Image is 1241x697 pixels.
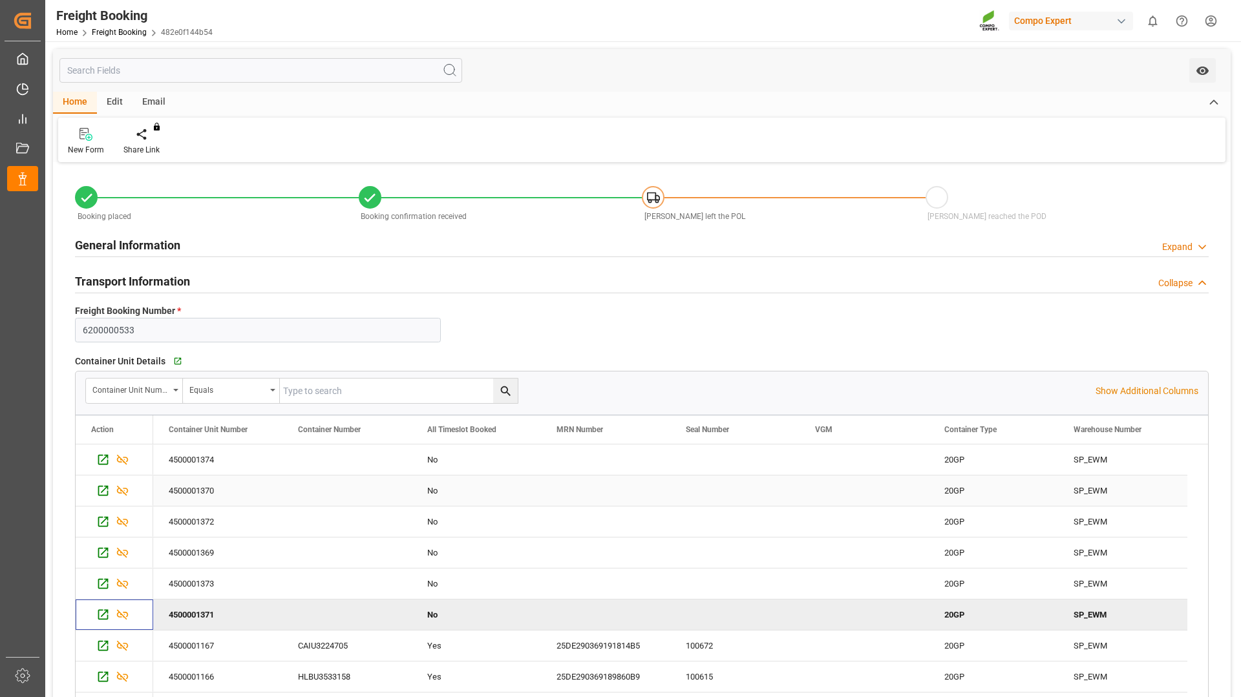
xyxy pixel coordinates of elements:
[153,599,282,630] div: 4500001371
[153,475,282,506] div: 4500001370
[944,600,1043,630] div: 20GP
[1167,6,1196,36] button: Help Center
[686,425,729,434] span: Seal Number
[76,661,153,692] div: Press SPACE to select this row.
[153,537,1187,568] div: Press SPACE to select this row.
[153,568,282,599] div: 4500001373
[153,537,282,568] div: 4500001369
[153,475,1187,506] div: Press SPACE to select this row.
[53,92,97,114] div: Home
[541,661,670,692] div: 25DE290369189860B9
[68,144,104,156] div: New Form
[1096,384,1198,398] p: Show Additional Columns
[944,425,997,434] span: Container Type
[1158,276,1193,290] div: Collapse
[75,236,180,254] h2: General Information
[944,538,1043,568] div: 20GP
[1138,6,1167,36] button: show 0 new notifications
[76,506,153,537] div: Press SPACE to select this row.
[76,537,153,568] div: Press SPACE to select this row.
[1189,58,1216,83] button: open menu
[541,630,670,661] div: 25DE290369191814B5
[427,569,525,599] div: No
[133,92,175,114] div: Email
[76,568,153,599] div: Press SPACE to select this row.
[153,444,1187,475] div: Press SPACE to select this row.
[75,304,181,318] span: Freight Booking Number
[944,445,1043,475] div: 20GP
[76,444,153,475] div: Press SPACE to select this row.
[427,425,496,434] span: All Timeslot Booked
[91,425,114,434] div: Action
[153,599,1187,630] div: Press SPACE to deselect this row.
[153,630,1187,661] div: Press SPACE to select this row.
[1058,444,1187,475] div: SP_EWM
[76,599,153,630] div: Press SPACE to deselect this row.
[56,6,213,25] div: Freight Booking
[59,58,462,83] input: Search Fields
[298,425,361,434] span: Container Number
[153,444,282,475] div: 4500001374
[1074,425,1141,434] span: Warehouse Number
[427,662,525,692] div: Yes
[557,425,603,434] span: MRN Number
[427,631,525,661] div: Yes
[1058,475,1187,506] div: SP_EWM
[427,507,525,537] div: No
[169,425,248,434] span: Container Unit Number
[86,379,183,403] button: open menu
[1058,661,1187,692] div: SP_EWM
[427,600,525,630] div: No
[153,661,1187,692] div: Press SPACE to select this row.
[427,445,525,475] div: No
[427,538,525,568] div: No
[670,661,800,692] div: 100615
[153,661,282,692] div: 4500001166
[76,630,153,661] div: Press SPACE to select this row.
[153,506,282,537] div: 4500001372
[944,569,1043,599] div: 20GP
[1009,12,1133,30] div: Compo Expert
[1058,537,1187,568] div: SP_EWM
[153,506,1187,537] div: Press SPACE to select this row.
[1058,568,1187,599] div: SP_EWM
[56,28,78,37] a: Home
[183,379,280,403] button: open menu
[282,630,412,661] div: CAIU3224705
[1009,8,1138,33] button: Compo Expert
[361,212,467,221] span: Booking confirmation received
[92,381,169,396] div: Container Unit Number
[979,10,1000,32] img: Screenshot%202023-09-29%20at%2010.02.21.png_1712312052.png
[1058,599,1187,630] div: SP_EWM
[75,273,190,290] h2: Transport Information
[92,28,147,37] a: Freight Booking
[427,476,525,506] div: No
[644,212,745,221] span: [PERSON_NAME] left the POL
[1058,630,1187,661] div: SP_EWM
[78,212,131,221] span: Booking placed
[153,568,1187,599] div: Press SPACE to select this row.
[97,92,133,114] div: Edit
[944,631,1043,661] div: 20GP
[153,630,282,661] div: 4500001167
[670,630,800,661] div: 100672
[944,476,1043,506] div: 20GP
[75,355,165,368] span: Container Unit Details
[815,425,833,434] span: VGM
[189,381,266,396] div: Equals
[280,379,518,403] input: Type to search
[1058,506,1187,537] div: SP_EWM
[944,662,1043,692] div: 20GP
[928,212,1046,221] span: [PERSON_NAME] reached the POD
[282,661,412,692] div: HLBU3533158
[944,507,1043,537] div: 20GP
[76,475,153,506] div: Press SPACE to select this row.
[1162,240,1193,254] div: Expand
[493,379,518,403] button: search button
